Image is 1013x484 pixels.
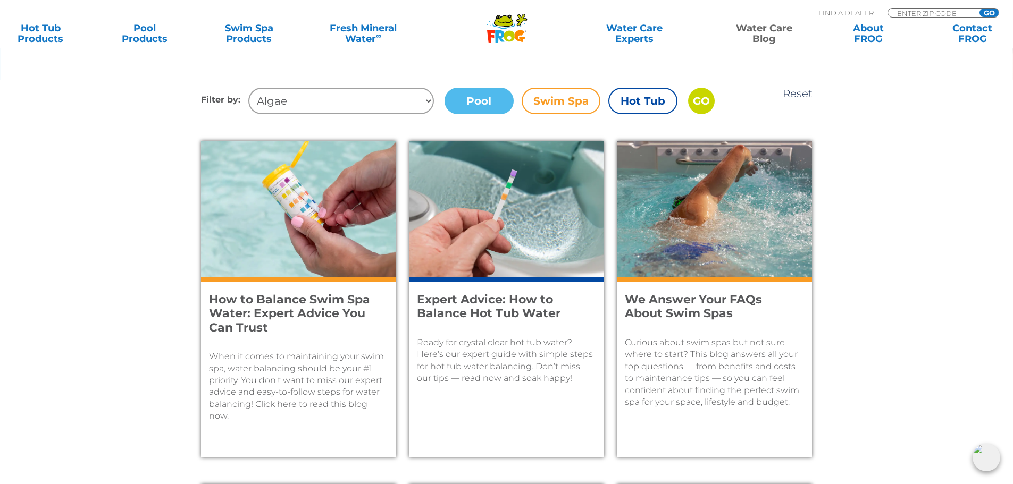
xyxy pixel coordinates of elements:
[783,87,813,100] a: Reset
[617,141,812,457] a: A man swim sin the moving current of a swim spaWe Answer Your FAQs About Swim SpasCurious about s...
[818,8,874,18] p: Find A Dealer
[376,31,381,40] sup: ∞
[201,141,396,277] img: A woman with pink nail polish tests her swim spa with FROG @ease Test Strips
[445,88,514,114] label: Pool
[313,23,414,44] a: Fresh MineralWater∞
[209,293,374,335] h4: How to Balance Swim Spa Water: Expert Advice You Can Trust
[973,444,1000,471] img: openIcon
[569,23,701,44] a: Water CareExperts
[409,141,604,457] a: A female's hand dips a test strip into a hot tub.Expert Advice: How to Balance Hot Tub WaterReady...
[828,23,909,44] a: AboutFROG
[625,337,804,408] p: Curious about swim spas but not sure where to start? This blog answers all your top questions — f...
[979,9,999,17] input: GO
[522,88,600,114] label: Swim Spa
[201,141,396,457] a: A woman with pink nail polish tests her swim spa with FROG @ease Test StripsHow to Balance Swim S...
[625,293,790,321] h4: We Answer Your FAQs About Swim Spas
[409,141,604,277] img: A female's hand dips a test strip into a hot tub.
[417,337,596,385] p: Ready for crystal clear hot tub water? Here's our expert guide with simple steps for hot tub wate...
[608,88,677,114] label: Hot Tub
[201,88,248,114] h4: Filter by:
[932,23,1013,44] a: ContactFROG
[896,9,968,18] input: Zip Code Form
[688,88,715,114] input: GO
[724,23,805,44] a: Water CareBlog
[417,293,582,321] h4: Expert Advice: How to Balance Hot Tub Water
[209,351,388,422] p: When it comes to maintaining your swim spa, water balancing should be your #1 priority. You don't...
[104,23,185,44] a: PoolProducts
[617,141,812,277] img: A man swim sin the moving current of a swim spa
[208,23,289,44] a: Swim SpaProducts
